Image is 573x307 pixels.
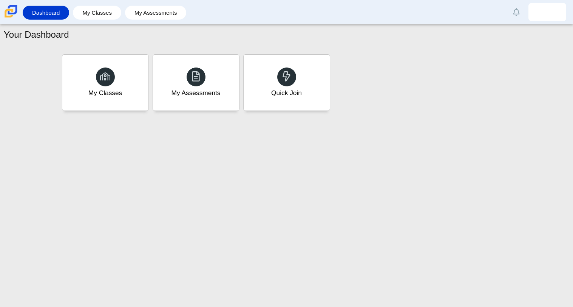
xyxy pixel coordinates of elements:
[3,3,19,19] img: Carmen School of Science & Technology
[129,6,183,20] a: My Assessments
[77,6,117,20] a: My Classes
[243,54,330,111] a: Quick Join
[4,28,69,41] h1: Your Dashboard
[541,6,553,18] img: arryanna.winters.GXecHy
[528,3,566,21] a: arryanna.winters.GXecHy
[62,54,149,111] a: My Classes
[153,54,239,111] a: My Assessments
[271,88,302,98] div: Quick Join
[88,88,122,98] div: My Classes
[3,14,19,20] a: Carmen School of Science & Technology
[508,4,525,20] a: Alerts
[171,88,221,98] div: My Assessments
[26,6,65,20] a: Dashboard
